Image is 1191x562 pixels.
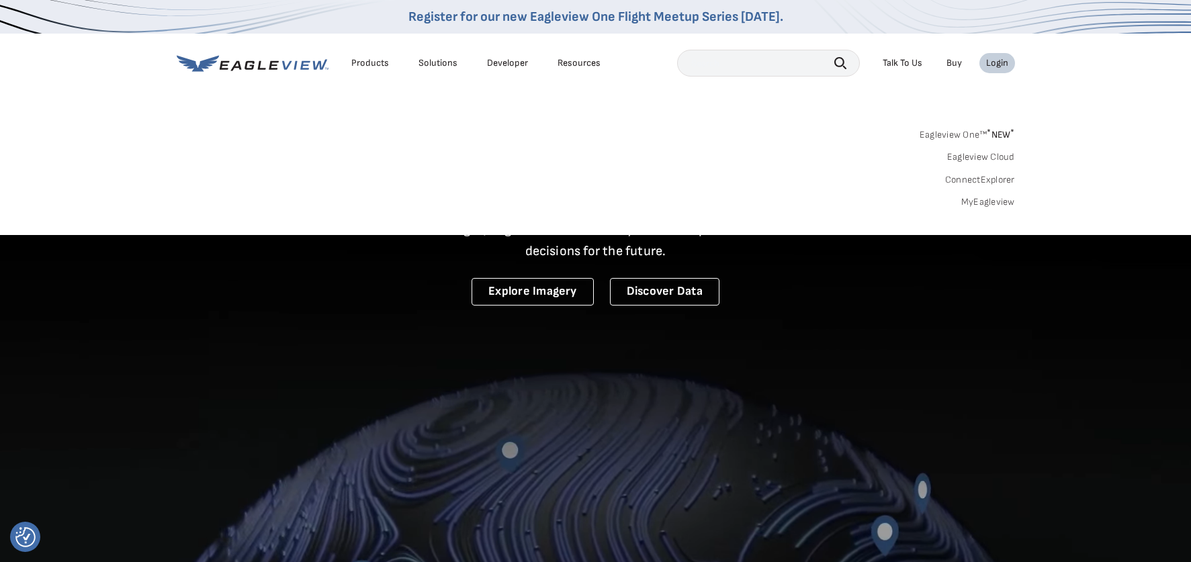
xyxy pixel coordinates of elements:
div: Login [986,57,1008,69]
a: Eagleview Cloud [947,151,1015,163]
a: Eagleview One™*NEW* [920,125,1015,140]
a: ConnectExplorer [945,174,1015,186]
div: Resources [558,57,601,69]
a: MyEagleview [961,196,1015,208]
a: Explore Imagery [472,278,594,306]
div: Talk To Us [883,57,922,69]
a: Developer [487,57,528,69]
a: Discover Data [610,278,719,306]
input: Search [677,50,860,77]
a: Register for our new Eagleview One Flight Meetup Series [DATE]. [408,9,783,25]
a: Buy [946,57,962,69]
img: Revisit consent button [15,527,36,547]
div: Solutions [418,57,457,69]
span: NEW [987,129,1014,140]
div: Products [351,57,389,69]
button: Consent Preferences [15,527,36,547]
